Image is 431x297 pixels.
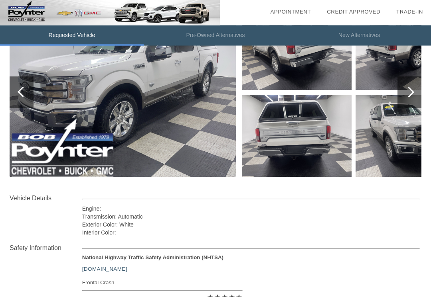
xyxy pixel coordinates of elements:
[82,213,420,221] div: Transmission: Automatic
[82,205,420,213] div: Engine:
[82,255,223,261] strong: National Highway Traffic Safety Administration (NHTSA)
[396,9,423,15] a: Trade-In
[82,229,420,237] div: Interior Color:
[82,221,420,229] div: Exterior Color: White
[10,194,82,203] div: Vehicle Details
[144,25,287,46] li: Pre-Owned Alternatives
[82,266,127,272] a: [DOMAIN_NAME]
[287,25,431,46] li: New Alternatives
[10,244,82,253] div: Safety Information
[10,8,236,177] img: 1.jpg
[242,95,352,177] img: 3.jpg
[82,278,243,288] div: Frontal Crash
[327,9,380,15] a: Credit Approved
[270,9,311,15] a: Appointment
